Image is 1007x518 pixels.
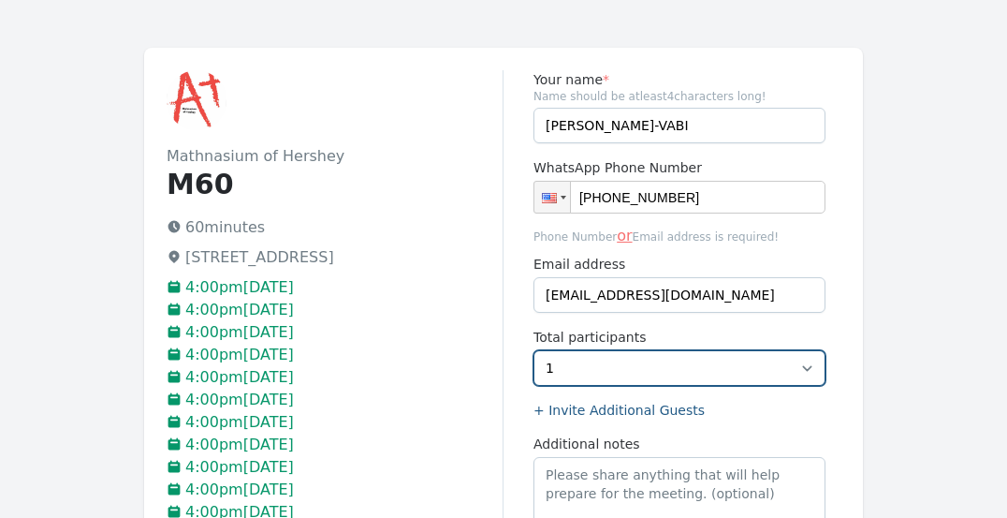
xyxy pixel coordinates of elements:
p: 4:00pm[DATE] [167,479,503,501]
h2: Mathnasium of Hershey [167,145,503,168]
span: Phone Number Email address is required! [533,225,825,247]
p: 4:00pm[DATE] [167,456,503,479]
div: United States: + 1 [534,182,570,213]
img: Mathnasium of Hershey [167,70,226,130]
p: 4:00pm[DATE] [167,434,503,456]
label: Email address [533,255,825,274]
p: 4:00pm[DATE] [167,344,503,366]
p: 4:00pm[DATE] [167,276,503,299]
p: 4:00pm[DATE] [167,389,503,411]
p: 60 minutes [167,216,503,239]
span: or [617,227,632,244]
span: [STREET_ADDRESS] [185,248,334,266]
label: WhatsApp Phone Number [533,158,825,177]
p: 4:00pm[DATE] [167,366,503,389]
input: you@example.com [533,277,825,313]
label: Your name [533,70,825,89]
label: Additional notes [533,435,825,453]
span: Name should be atleast 4 characters long! [533,89,825,104]
h1: M60 [167,168,503,201]
p: 4:00pm[DATE] [167,321,503,344]
label: + Invite Additional Guests [533,401,825,420]
input: Enter name (required) [533,108,825,143]
p: 4:00pm[DATE] [167,299,503,321]
label: Total participants [533,328,825,347]
input: 1 (702) 123-4567 [533,181,825,214]
p: 4:00pm[DATE] [167,411,503,434]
